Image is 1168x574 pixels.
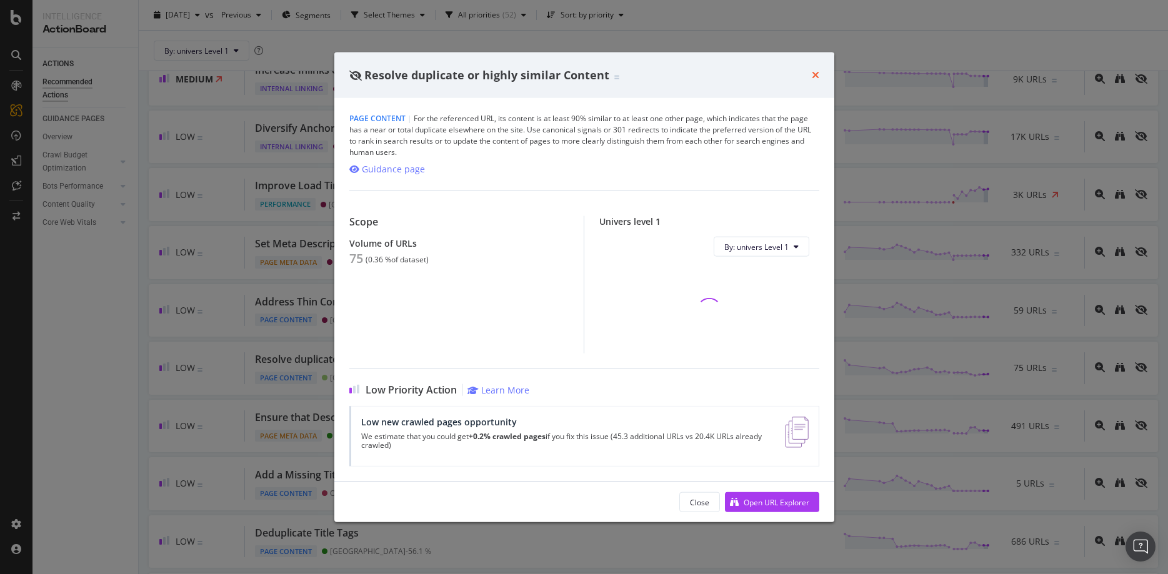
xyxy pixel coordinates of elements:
a: Learn More [467,384,529,396]
div: Low new crawled pages opportunity [361,417,771,427]
img: e5DMFwAAAABJRU5ErkJggg== [785,417,808,448]
div: Volume of URLs [349,238,569,249]
button: By: univers Level 1 [714,237,809,257]
button: Open URL Explorer [725,492,819,512]
span: Page Content [349,113,406,124]
div: Open Intercom Messenger [1126,532,1156,562]
div: Univers level 1 [599,216,819,227]
span: By: univers Level 1 [724,241,789,252]
div: eye-slash [349,70,362,80]
div: ( 0.36 % of dataset ) [366,255,429,264]
div: For the referenced URL, its content is at least 90% similar to at least one other page, which ind... [349,113,819,158]
div: times [812,67,819,83]
a: Guidance page [349,163,425,176]
div: Close [690,497,709,507]
div: Scope [349,216,569,228]
img: Equal [614,75,619,79]
div: Open URL Explorer [744,497,809,507]
p: We estimate that you could get if you fix this issue (45.3 additional URLs vs 20.4K URLs already ... [361,432,771,450]
strong: +0.2% crawled pages [469,431,546,442]
span: Low Priority Action [366,384,457,396]
span: | [407,113,412,124]
div: modal [334,52,834,522]
span: Resolve duplicate or highly similar Content [364,67,609,82]
div: Guidance page [362,163,425,176]
div: 75 [349,251,363,266]
div: Learn More [481,384,529,396]
button: Close [679,492,720,512]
